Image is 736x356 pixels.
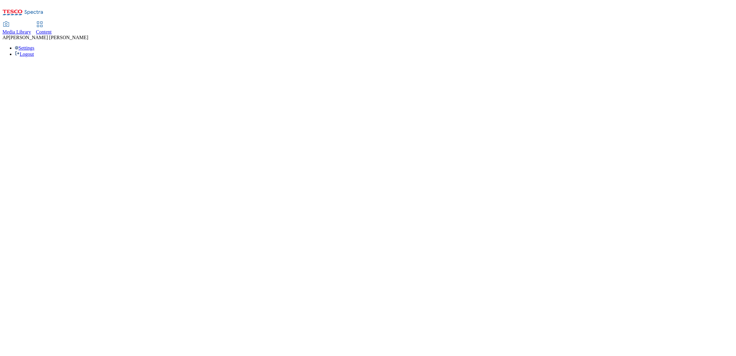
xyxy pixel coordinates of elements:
a: Settings [15,45,34,51]
span: [PERSON_NAME] [PERSON_NAME] [9,35,88,40]
span: Media Library [2,29,31,35]
span: AP [2,35,9,40]
a: Content [36,22,52,35]
a: Logout [15,51,34,57]
span: Content [36,29,52,35]
a: Media Library [2,22,31,35]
